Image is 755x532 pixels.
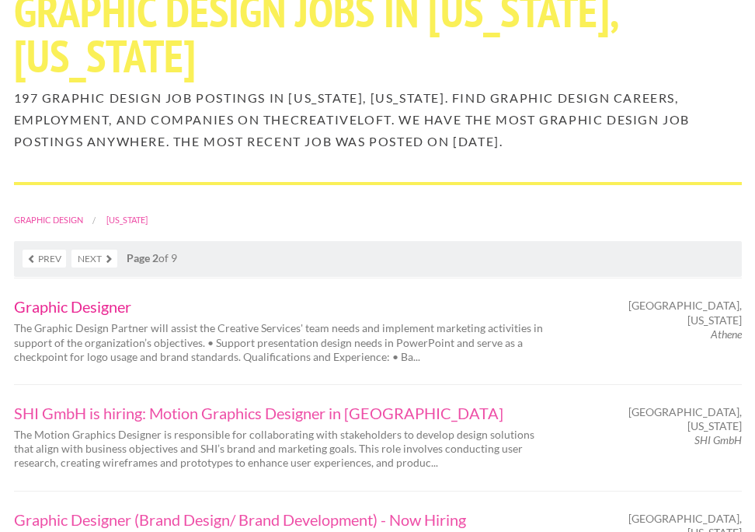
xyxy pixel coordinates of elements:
a: Prev [23,250,66,268]
span: [GEOGRAPHIC_DATA], [US_STATE] [580,299,742,327]
p: The Graphic Design Partner will assist the Creative Services' team needs and implement marketing ... [14,321,553,364]
strong: Page 2 [127,251,158,264]
a: Graphic Design [14,215,83,225]
nav: of 9 [14,241,742,277]
a: Graphic Designer [14,299,553,314]
p: The Motion Graphics Designer is responsible for collaborating with stakeholders to develop design... [14,428,553,471]
a: Next [71,250,117,268]
a: Graphic Designer (Brand Design/ Brand Development) - Now Hiring [14,512,553,527]
em: Athene [711,327,742,341]
em: SHI GmbH [694,433,742,446]
h2: 197 Graphic Design job postings in [US_STATE], [US_STATE]. Find Graphic Design careers, employmen... [14,87,742,152]
a: [US_STATE] [106,215,148,225]
span: [GEOGRAPHIC_DATA], [US_STATE] [580,405,742,433]
a: SHI GmbH is hiring: Motion Graphics Designer in [GEOGRAPHIC_DATA] [14,405,553,421]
